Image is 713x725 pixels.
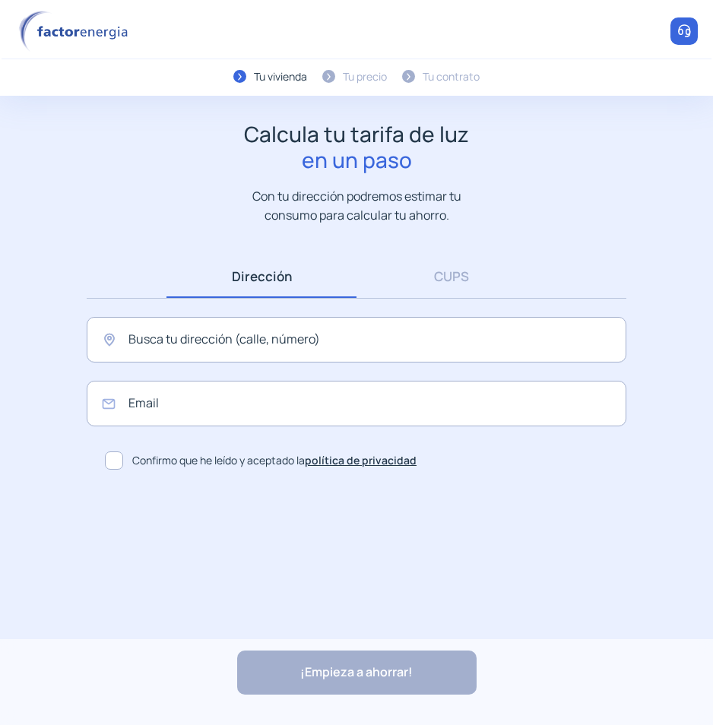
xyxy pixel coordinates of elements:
img: llamar [677,24,692,39]
div: Tu precio [343,68,387,85]
img: logo factor [15,11,137,52]
div: Tu vivienda [254,68,307,85]
span: en un paso [244,147,469,173]
h1: Calcula tu tarifa de luz [244,122,469,173]
p: Con tu dirección podremos estimar tu consumo para calcular tu ahorro. [237,187,477,224]
a: CUPS [356,255,547,298]
div: Tu contrato [423,68,480,85]
a: política de privacidad [305,453,417,467]
span: Confirmo que he leído y aceptado la [132,452,417,469]
a: Dirección [166,255,356,298]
